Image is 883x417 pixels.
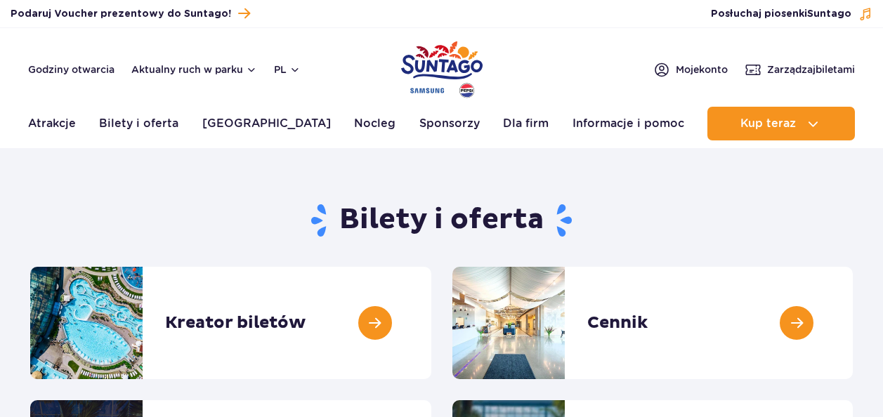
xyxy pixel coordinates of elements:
[573,107,684,140] a: Informacje i pomoc
[99,107,178,140] a: Bilety i oferta
[767,62,855,77] span: Zarządzaj biletami
[401,35,483,100] a: Park of Poland
[711,7,872,21] button: Posłuchaj piosenkiSuntago
[676,62,728,77] span: Moje konto
[202,107,331,140] a: [GEOGRAPHIC_DATA]
[11,7,231,21] span: Podaruj Voucher prezentowy do Suntago!
[28,62,115,77] a: Godziny otwarcia
[807,9,851,19] span: Suntago
[274,62,301,77] button: pl
[503,107,549,140] a: Dla firm
[740,117,796,130] span: Kup teraz
[653,61,728,78] a: Mojekonto
[711,7,851,21] span: Posłuchaj piosenki
[30,202,853,239] h1: Bilety i oferta
[707,107,855,140] button: Kup teraz
[131,64,257,75] button: Aktualny ruch w parku
[419,107,480,140] a: Sponsorzy
[28,107,76,140] a: Atrakcje
[11,4,250,23] a: Podaruj Voucher prezentowy do Suntago!
[745,61,855,78] a: Zarządzajbiletami
[354,107,395,140] a: Nocleg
